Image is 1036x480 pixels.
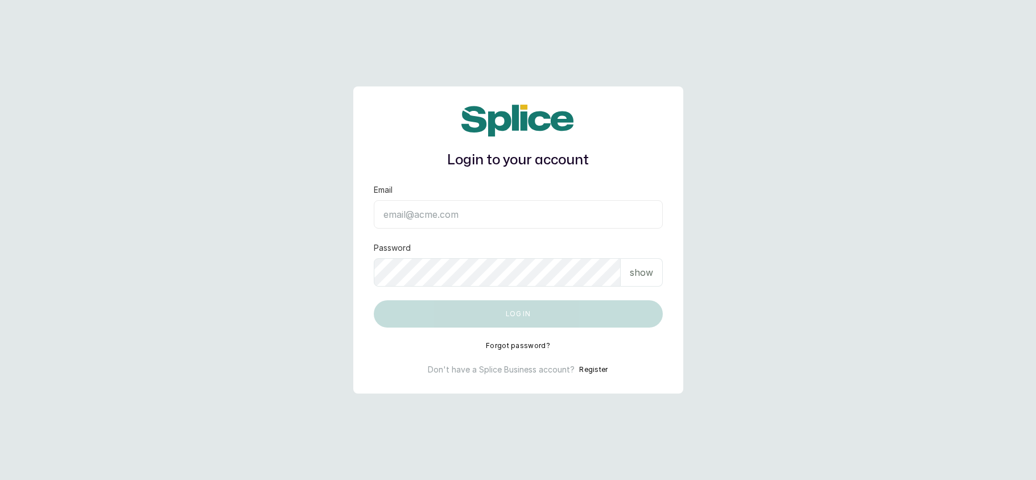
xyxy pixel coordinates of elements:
[374,242,411,254] label: Password
[630,266,653,279] p: show
[579,364,608,375] button: Register
[374,200,663,229] input: email@acme.com
[374,184,393,196] label: Email
[486,341,550,350] button: Forgot password?
[428,364,575,375] p: Don't have a Splice Business account?
[374,300,663,328] button: Log in
[374,150,663,171] h1: Login to your account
